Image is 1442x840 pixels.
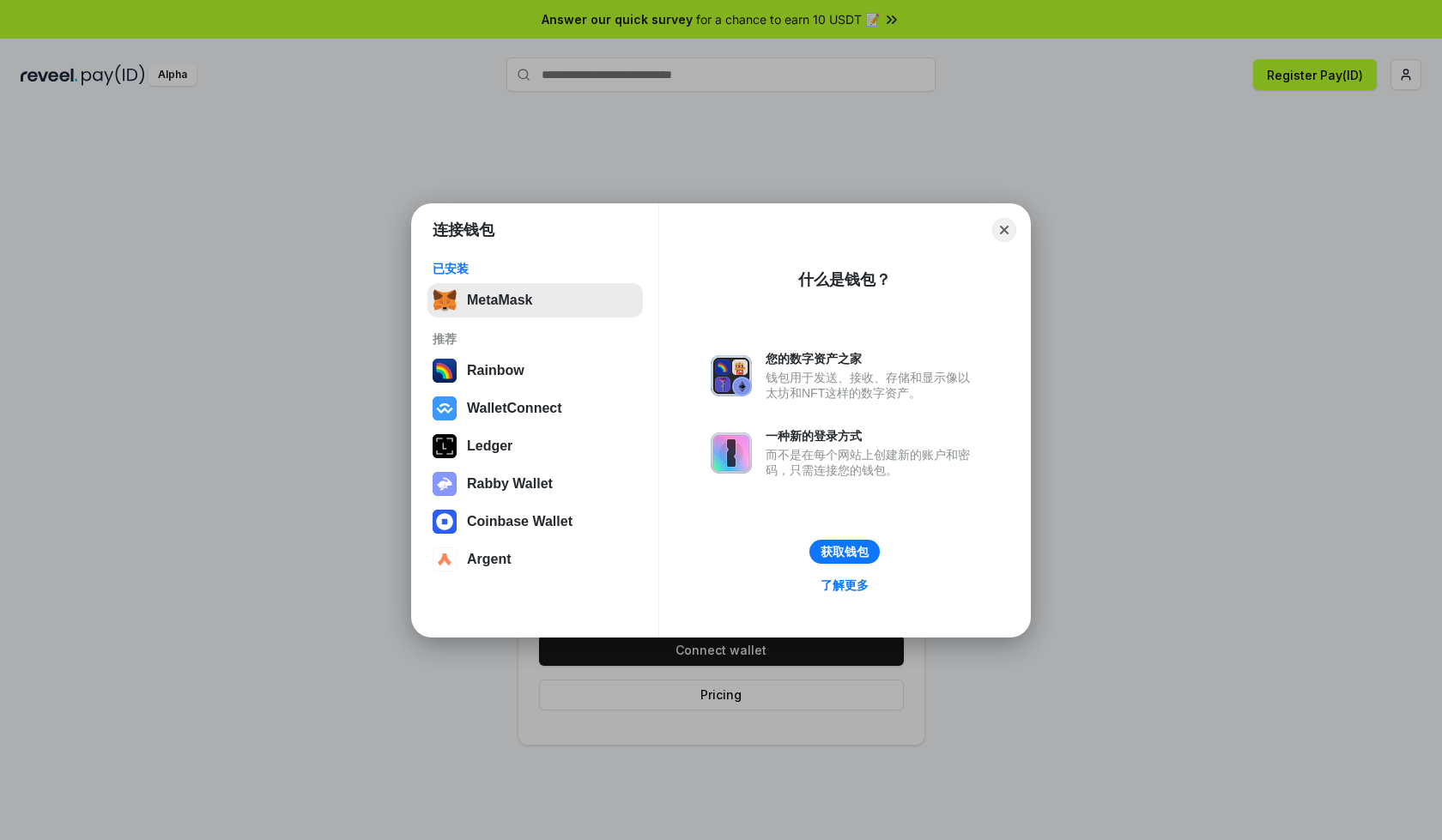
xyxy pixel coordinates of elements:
[427,391,643,426] button: WalletConnect
[711,432,752,474] img: svg+xml,%3Csvg%20xmlns%3D%22http%3A%2F%2Fwww.w3.org%2F2000%2Fsvg%22%20fill%3D%22none%22%20viewBox...
[766,447,978,478] div: 而不是在每个网站上创建新的账户和密码，只需连接您的钱包。
[427,429,643,463] button: Ledger
[433,359,457,383] img: svg+xml,%3Csvg%20width%3D%22120%22%20height%3D%22120%22%20viewBox%3D%220%200%20120%20120%22%20fil...
[992,218,1016,242] button: Close
[467,293,532,308] div: MetaMask
[766,428,978,444] div: 一种新的登录方式
[766,351,978,366] div: 您的数字资产之家
[427,283,643,317] button: MetaMask
[427,354,643,388] button: Rainbow
[809,540,880,564] button: 获取钱包
[467,476,553,492] div: Rabby Wallet
[433,396,457,420] img: svg+xml,%3Csvg%20width%3D%2228%22%20height%3D%2228%22%20viewBox%3D%220%200%2028%2028%22%20fill%3D...
[798,269,891,290] div: 什么是钱包？
[467,363,524,378] div: Rainbow
[467,438,512,454] div: Ledger
[433,288,457,312] img: svg+xml,%3Csvg%20fill%3D%22none%22%20height%3D%2233%22%20viewBox%3D%220%200%2035%2033%22%20width%...
[427,467,643,501] button: Rabby Wallet
[433,472,457,496] img: svg+xml,%3Csvg%20xmlns%3D%22http%3A%2F%2Fwww.w3.org%2F2000%2Fsvg%22%20fill%3D%22none%22%20viewBox...
[810,574,879,596] a: 了解更多
[433,261,638,276] div: 已安装
[467,401,562,416] div: WalletConnect
[766,370,978,401] div: 钱包用于发送、接收、存储和显示像以太坊和NFT这样的数字资产。
[467,552,512,567] div: Argent
[433,547,457,571] img: svg+xml,%3Csvg%20width%3D%2228%22%20height%3D%2228%22%20viewBox%3D%220%200%2028%2028%22%20fill%3D...
[711,355,752,396] img: svg+xml,%3Csvg%20xmlns%3D%22http%3A%2F%2Fwww.w3.org%2F2000%2Fsvg%22%20fill%3D%22none%22%20viewBox...
[433,220,494,240] h1: 连接钱包
[821,577,869,593] div: 了解更多
[427,505,643,539] button: Coinbase Wallet
[433,434,457,458] img: svg+xml,%3Csvg%20xmlns%3D%22http%3A%2F%2Fwww.w3.org%2F2000%2Fsvg%22%20width%3D%2228%22%20height%3...
[433,331,638,347] div: 推荐
[467,514,573,529] div: Coinbase Wallet
[433,510,457,534] img: svg+xml,%3Csvg%20width%3D%2228%22%20height%3D%2228%22%20viewBox%3D%220%200%2028%2028%22%20fill%3D...
[821,544,869,559] div: 获取钱包
[427,542,643,577] button: Argent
